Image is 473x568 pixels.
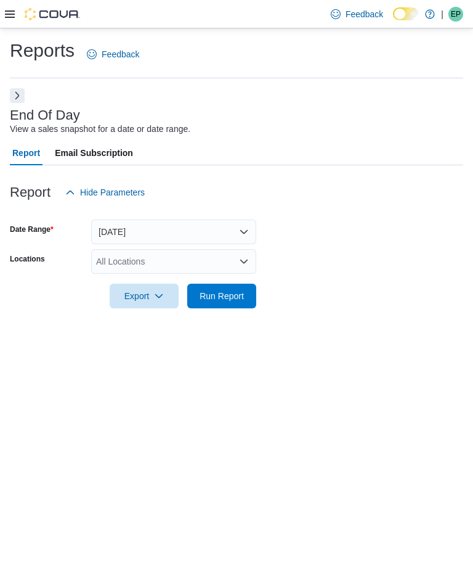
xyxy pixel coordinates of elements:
span: Run Report [200,290,244,302]
label: Date Range [10,224,54,234]
a: Feedback [326,2,388,27]
span: Hide Parameters [80,186,145,199]
h3: Report [10,185,51,200]
button: Open list of options [239,257,249,266]
span: Feedback [346,8,383,20]
span: Email Subscription [55,141,133,165]
h1: Reports [10,38,75,63]
span: Feedback [102,48,139,60]
h3: End Of Day [10,108,80,123]
label: Locations [10,254,45,264]
p: | [441,7,443,22]
div: Enid Poole [448,7,463,22]
input: Dark Mode [393,7,419,20]
img: Cova [25,8,80,20]
span: EP [451,7,461,22]
button: [DATE] [91,220,256,244]
span: Report [12,141,40,165]
button: Run Report [187,284,256,308]
span: Export [117,284,171,308]
button: Export [110,284,179,308]
span: Dark Mode [393,20,394,21]
div: View a sales snapshot for a date or date range. [10,123,190,136]
a: Feedback [82,42,144,67]
button: Hide Parameters [60,180,150,205]
button: Next [10,88,25,103]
